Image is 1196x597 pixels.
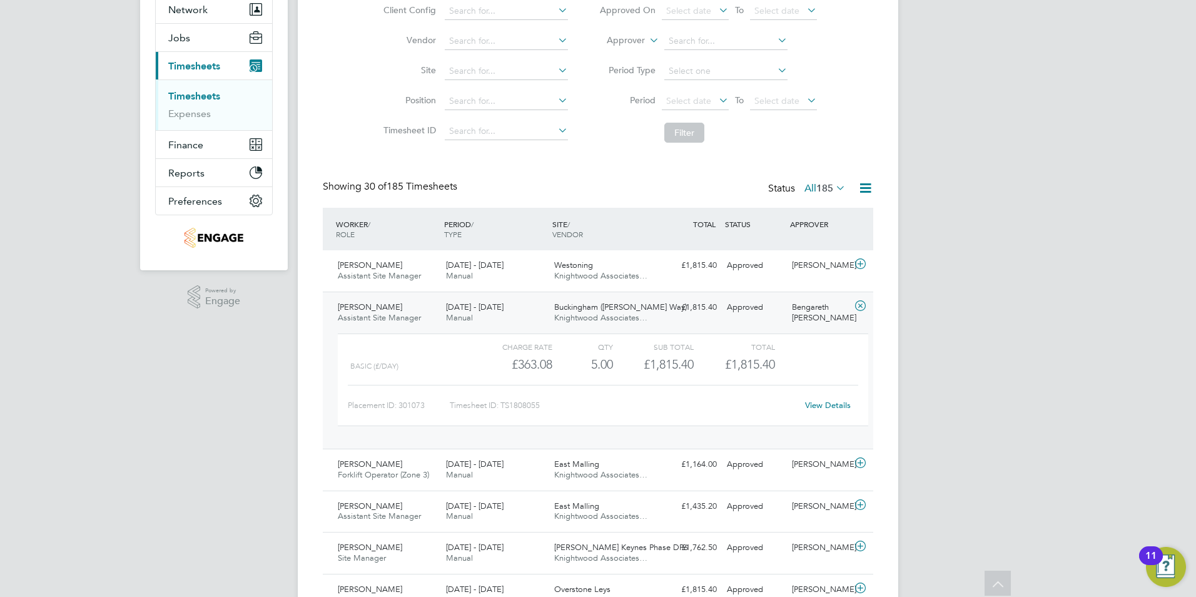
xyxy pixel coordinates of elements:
[156,131,272,158] button: Finance
[338,260,402,270] span: [PERSON_NAME]
[323,180,460,193] div: Showing
[441,213,549,245] div: PERIOD
[787,297,852,329] div: Bengareth [PERSON_NAME]
[156,79,272,130] div: Timesheets
[336,229,355,239] span: ROLE
[444,229,462,239] span: TYPE
[450,395,797,416] div: Timesheet ID: TS1808055
[472,354,552,375] div: £363.08
[722,255,787,276] div: Approved
[168,195,222,207] span: Preferences
[168,167,205,179] span: Reports
[1145,556,1157,572] div: 11
[446,302,504,312] span: [DATE] - [DATE]
[768,180,848,198] div: Status
[657,496,722,517] div: £1,435.20
[168,32,190,44] span: Jobs
[554,459,599,469] span: East Malling
[731,92,747,108] span: To
[168,139,203,151] span: Finance
[731,2,747,18] span: To
[168,90,220,102] a: Timesheets
[725,357,775,372] span: £1,815.40
[364,180,387,193] span: 30 of
[554,260,593,270] span: Westoning
[554,501,599,511] span: East Malling
[664,123,704,143] button: Filter
[380,125,436,136] label: Timesheet ID
[664,33,788,50] input: Search for...
[380,4,436,16] label: Client Config
[804,182,846,195] label: All
[754,5,799,16] span: Select date
[554,553,647,563] span: Knightwood Associates…
[552,339,613,354] div: QTY
[446,459,504,469] span: [DATE] - [DATE]
[156,159,272,186] button: Reports
[168,108,211,120] a: Expenses
[787,213,852,235] div: APPROVER
[168,4,208,16] span: Network
[338,469,429,480] span: Forklift Operator (Zone 3)
[446,469,473,480] span: Manual
[787,255,852,276] div: [PERSON_NAME]
[722,454,787,475] div: Approved
[446,553,473,563] span: Manual
[754,95,799,106] span: Select date
[657,255,722,276] div: £1,815.40
[338,501,402,511] span: [PERSON_NAME]
[554,584,611,594] span: Overstone Leys
[445,3,568,20] input: Search for...
[816,182,833,195] span: 185
[599,64,656,76] label: Period Type
[787,496,852,517] div: [PERSON_NAME]
[787,538,852,558] div: [PERSON_NAME]
[338,270,421,281] span: Assistant Site Manager
[338,553,386,563] span: Site Manager
[722,213,787,235] div: STATUS
[380,94,436,106] label: Position
[599,94,656,106] label: Period
[472,339,552,354] div: Charge rate
[664,63,788,80] input: Select one
[446,270,473,281] span: Manual
[156,24,272,51] button: Jobs
[368,219,370,229] span: /
[657,297,722,318] div: £1,815.40
[554,270,647,281] span: Knightwood Associates…
[156,187,272,215] button: Preferences
[445,123,568,140] input: Search for...
[168,60,220,72] span: Timesheets
[722,538,787,558] div: Approved
[554,542,688,553] span: [PERSON_NAME] Keynes Phase DP6
[589,34,645,47] label: Approver
[694,339,774,354] div: Total
[657,454,722,475] div: £1,164.00
[348,395,450,416] div: Placement ID: 301073
[445,63,568,80] input: Search for...
[156,52,272,79] button: Timesheets
[805,400,851,411] a: View Details
[722,496,787,517] div: Approved
[338,511,421,521] span: Assistant Site Manager
[613,354,694,375] div: £1,815.40
[445,93,568,110] input: Search for...
[445,33,568,50] input: Search for...
[446,312,473,323] span: Manual
[567,219,570,229] span: /
[554,511,647,521] span: Knightwood Associates…
[446,501,504,511] span: [DATE] - [DATE]
[338,302,402,312] span: [PERSON_NAME]
[471,219,474,229] span: /
[338,312,421,323] span: Assistant Site Manager
[364,180,457,193] span: 185 Timesheets
[380,34,436,46] label: Vendor
[613,339,694,354] div: Sub Total
[380,64,436,76] label: Site
[333,213,441,245] div: WORKER
[787,454,852,475] div: [PERSON_NAME]
[205,285,240,296] span: Powered by
[446,260,504,270] span: [DATE] - [DATE]
[599,4,656,16] label: Approved On
[666,95,711,106] span: Select date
